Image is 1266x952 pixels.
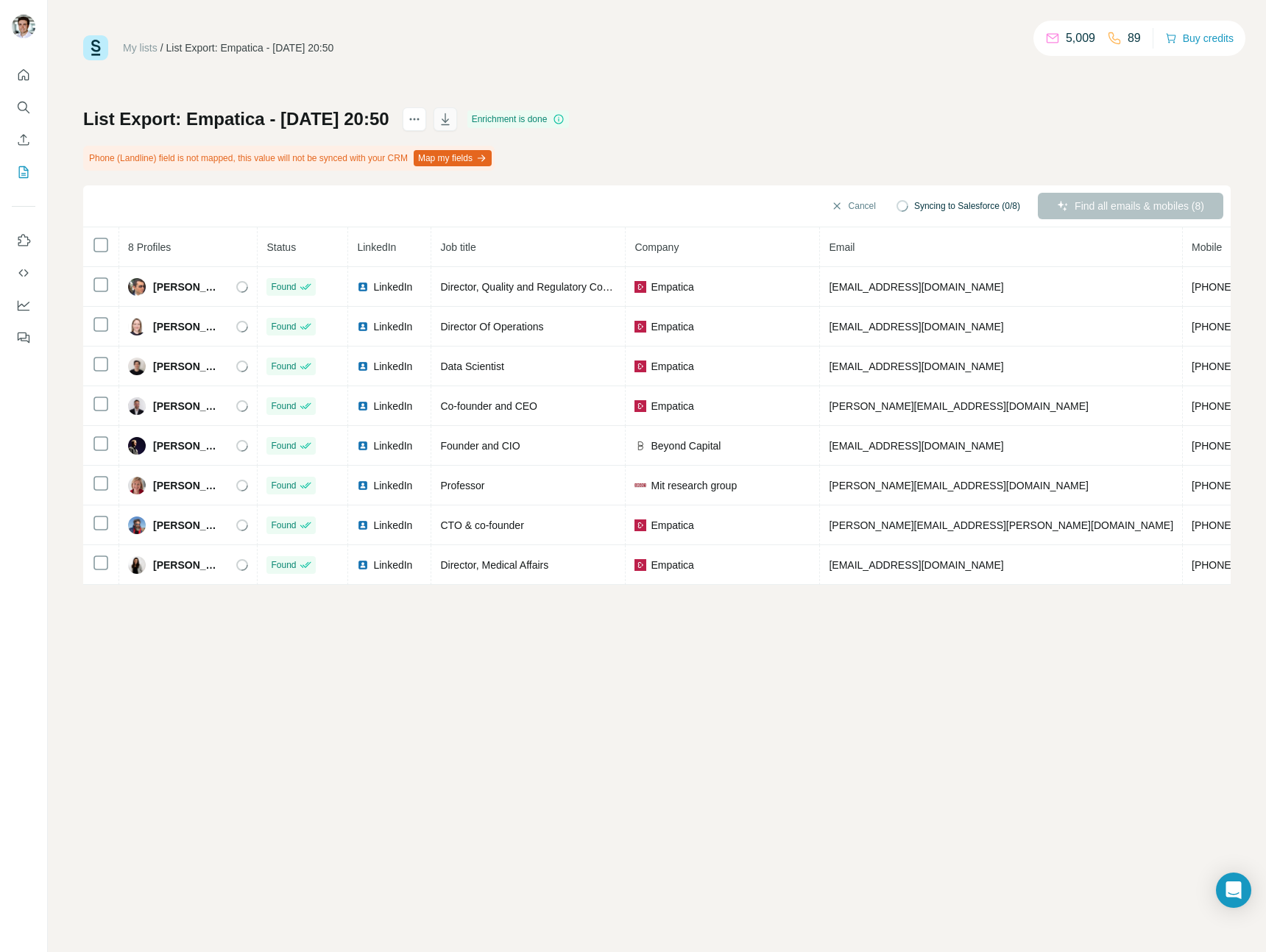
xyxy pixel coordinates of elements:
[128,278,146,296] img: Avatar
[128,397,146,415] img: Avatar
[357,400,369,412] img: LinkedIn logo
[128,516,146,534] img: Avatar
[373,518,412,533] span: LinkedIn
[128,437,146,455] img: Avatar
[357,321,369,333] img: LinkedIn logo
[651,518,693,533] span: Empatica
[357,480,369,491] img: LinkedIn logo
[1192,241,1222,253] span: Mobile
[1216,873,1251,908] div: Open Intercom Messenger
[829,559,1003,571] span: [EMAIL_ADDRESS][DOMAIN_NAME]
[634,559,646,571] img: company-logo
[166,40,334,55] div: List Export: Empatica - [DATE] 20:50
[829,480,1088,491] span: [PERSON_NAME][EMAIL_ADDRESS][DOMAIN_NAME]
[651,438,721,453] span: Beyond Capital
[153,359,222,374] span: [PERSON_NAME]
[651,359,693,374] span: Empatica
[153,438,222,453] span: [PERSON_NAME]
[440,440,520,452] span: Founder and CIO
[123,42,158,54] a: My lists
[12,127,35,153] button: Enrich CSV
[373,359,412,374] span: LinkedIn
[153,478,222,493] span: [PERSON_NAME]
[634,321,646,333] img: company-logo
[12,324,35,351] button: Feedback
[128,318,146,335] img: Avatar
[440,241,475,253] span: Job title
[357,559,369,571] img: LinkedIn logo
[153,399,222,413] span: [PERSON_NAME]
[12,62,35,88] button: Quick start
[12,260,35,286] button: Use Surfe API
[128,358,146,375] img: Avatar
[634,400,646,412] img: company-logo
[153,319,222,334] span: [PERSON_NAME]
[373,280,412,294] span: LinkedIn
[829,360,1003,372] span: [EMAIL_ADDRESS][DOMAIN_NAME]
[12,159,35,185] button: My lists
[83,146,495,171] div: Phone (Landline) field is not mapped, this value will not be synced with your CRM
[373,558,412,572] span: LinkedIn
[357,360,369,372] img: LinkedIn logo
[357,440,369,452] img: LinkedIn logo
[634,281,646,293] img: company-logo
[357,519,369,531] img: LinkedIn logo
[271,558,296,572] span: Found
[1128,29,1141,47] p: 89
[403,107,426,131] button: actions
[373,438,412,453] span: LinkedIn
[440,559,548,571] span: Director, Medical Affairs
[440,519,523,531] span: CTO & co-founder
[1066,29,1095,47] p: 5,009
[12,94,35,121] button: Search
[634,360,646,372] img: company-logo
[1165,28,1234,49] button: Buy credits
[160,40,163,55] li: /
[440,480,484,491] span: Professor
[271,360,296,373] span: Found
[271,399,296,413] span: Found
[634,440,646,452] img: company-logo
[467,110,570,128] div: Enrichment is done
[128,241,171,253] span: 8 Profiles
[829,440,1003,452] span: [EMAIL_ADDRESS][DOMAIN_NAME]
[634,519,646,531] img: company-logo
[266,241,296,253] span: Status
[271,280,296,294] span: Found
[128,556,146,574] img: Avatar
[829,241,855,253] span: Email
[651,478,737,493] span: Mit research group
[271,320,296,333] span: Found
[651,399,693,413] span: Empatica
[153,280,222,294] span: [PERSON_NAME]
[829,519,1173,531] span: [PERSON_NAME][EMAIL_ADDRESS][PERSON_NAME][DOMAIN_NAME]
[83,35,108,60] img: Surfe Logo
[271,439,296,452] span: Found
[271,479,296,492] span: Found
[651,558,693,572] span: Empatica
[914,199,1020,213] span: Syncing to Salesforce (0/8)
[829,321,1003,333] span: [EMAIL_ADDRESS][DOMAIN_NAME]
[373,319,412,334] span: LinkedIn
[153,558,222,572] span: [PERSON_NAME]
[83,107,389,131] h1: List Export: Empatica - [DATE] 20:50
[12,15,35,38] img: Avatar
[440,360,503,372] span: Data Scientist
[12,227,35,254] button: Use Surfe on LinkedIn
[373,478,412,493] span: LinkedIn
[634,480,646,491] img: company-logo
[12,292,35,319] button: Dashboard
[440,321,543,333] span: Director Of Operations
[651,280,693,294] span: Empatica
[651,319,693,334] span: Empatica
[357,281,369,293] img: LinkedIn logo
[357,241,396,253] span: LinkedIn
[821,193,886,219] button: Cancel
[271,519,296,532] span: Found
[829,400,1088,412] span: [PERSON_NAME][EMAIL_ADDRESS][DOMAIN_NAME]
[373,399,412,413] span: LinkedIn
[153,518,222,533] span: [PERSON_NAME]
[440,281,643,293] span: Director, Quality and Regulatory Compliance
[414,150,492,166] button: Map my fields
[440,400,537,412] span: Co-founder and CEO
